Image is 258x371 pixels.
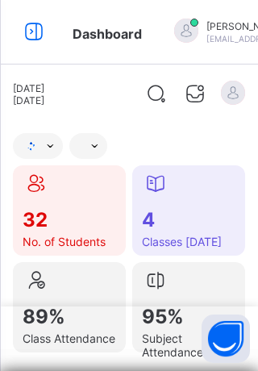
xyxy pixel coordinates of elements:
[202,315,250,363] button: Open asap
[23,305,116,328] span: 89%
[23,208,116,231] span: 32
[73,26,142,42] span: Dashboard
[142,305,235,328] span: 95%
[13,82,44,94] span: [DATE]
[13,94,44,106] span: [DATE]
[142,208,235,231] span: 4
[23,235,116,248] span: No. of Students
[142,235,235,248] span: Classes [DATE]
